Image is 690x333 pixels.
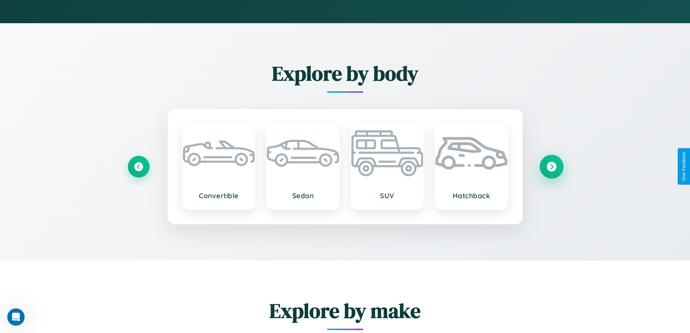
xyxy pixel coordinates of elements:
[190,191,248,200] h3: Convertible
[128,59,563,87] h2: Explore by body
[7,308,25,326] iframe: Intercom live chat
[274,191,332,200] h3: Sedan
[359,191,416,200] h3: SUV
[681,152,686,181] div: Give Feedback
[443,191,500,200] h3: Hatchback
[128,297,563,325] h2: Explore by make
